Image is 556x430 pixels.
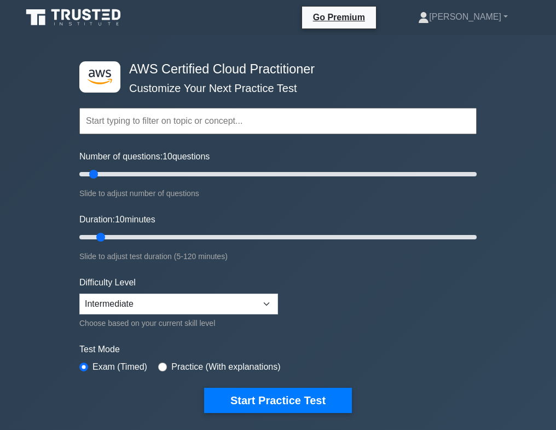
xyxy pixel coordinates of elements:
[79,108,477,134] input: Start typing to filter on topic or concept...
[306,10,372,24] a: Go Premium
[79,213,155,226] label: Duration: minutes
[125,61,423,77] h4: AWS Certified Cloud Practitioner
[392,6,534,28] a: [PERSON_NAME]
[171,360,280,374] label: Practice (With explanations)
[79,187,477,200] div: Slide to adjust number of questions
[79,250,477,263] div: Slide to adjust test duration (5-120 minutes)
[92,360,147,374] label: Exam (Timed)
[204,388,352,413] button: Start Practice Test
[79,317,278,330] div: Choose based on your current skill level
[79,343,477,356] label: Test Mode
[163,152,172,161] span: 10
[115,215,125,224] span: 10
[79,276,136,289] label: Difficulty Level
[79,150,210,163] label: Number of questions: questions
